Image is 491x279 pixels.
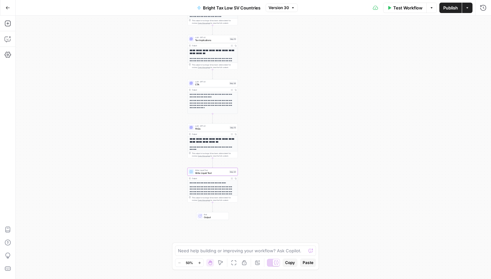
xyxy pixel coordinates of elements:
span: Copy the output [198,22,210,24]
button: Version 30 [266,4,298,12]
span: 50% [186,260,193,265]
span: Write Liquid Text [195,169,228,172]
span: FAQs [195,127,228,130]
span: Copy [285,260,295,266]
g: Edge from step_26 to step_15 [212,114,213,123]
g: Edge from step_20 to end [212,202,213,212]
span: Bright Tax Low SV Countries [203,5,260,11]
span: Output [204,216,226,219]
g: Edge from step_10 to step_26 [212,70,213,79]
button: Bright Tax Low SV Countries [193,3,264,13]
div: Step 20 [229,170,236,173]
div: Output [192,133,229,135]
span: Copy the output [198,66,210,68]
button: Test Workflow [383,3,426,13]
span: Tax Implications [195,38,228,42]
span: Copy the output [198,199,210,201]
div: Output [192,89,229,91]
span: Publish [443,5,458,11]
div: Step 15 [230,126,236,129]
g: Edge from step_9 to step_10 [212,25,213,35]
span: Test Workflow [393,5,422,11]
button: Paste [300,258,316,267]
span: Write Liquid Text [195,171,228,174]
button: Copy [283,258,297,267]
span: LLM · GPT-4.1 [195,80,228,83]
span: CTA [195,83,228,86]
div: This output is too large & has been abbreviated for review. to view the full content. [192,63,236,69]
div: Output [192,44,229,47]
div: Step 10 [230,37,236,40]
div: Output [192,177,229,180]
div: This output is too large & has been abbreviated for review. to view the full content. [192,19,236,24]
span: Paste [303,260,313,266]
div: Step 26 [229,82,236,85]
g: Edge from step_15 to step_20 [212,158,213,168]
div: EndOutput [187,212,238,220]
button: Publish [439,3,462,13]
span: Copy the output [198,155,210,157]
span: Version 30 [269,5,289,11]
span: LLM · GPT-4.1 [195,36,228,39]
span: LLM · GPT-4.1 [195,125,228,127]
div: This output is too large & has been abbreviated for review. to view the full content. [192,196,236,202]
span: End [204,213,226,216]
div: This output is too large & has been abbreviated for review. to view the full content. [192,152,236,157]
